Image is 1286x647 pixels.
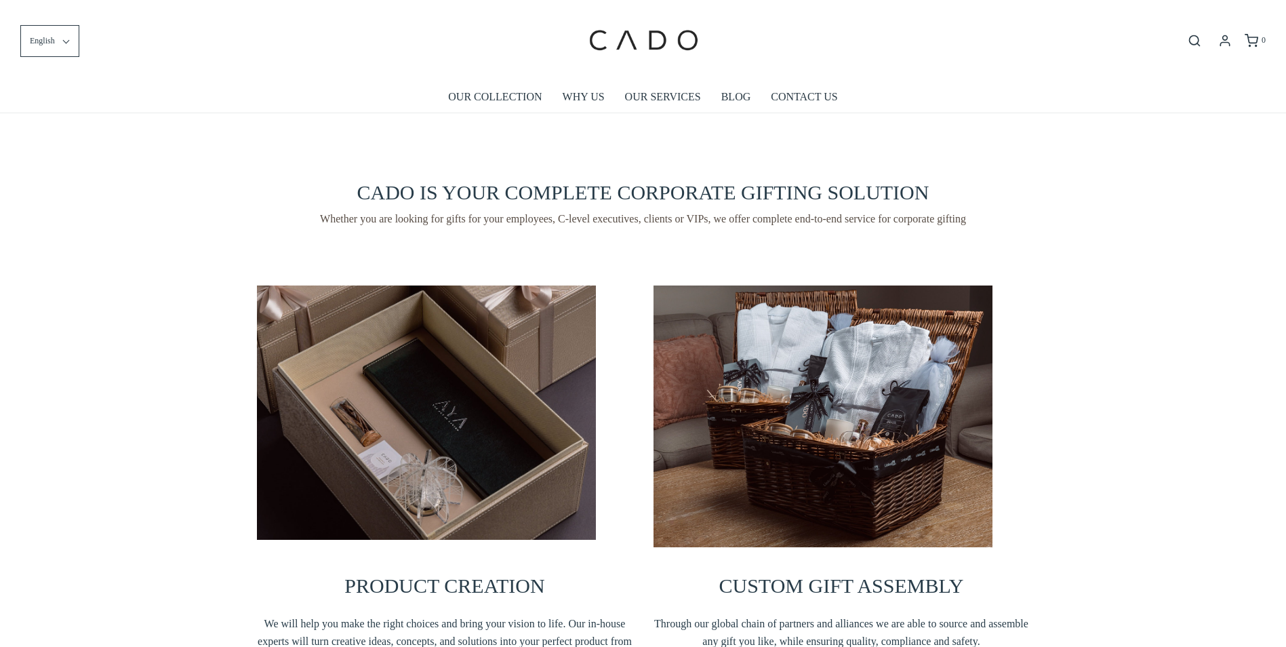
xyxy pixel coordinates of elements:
[30,35,55,47] span: English
[448,81,542,113] a: OUR COLLECTION
[257,211,1030,227] span: Whether you are looking for gifts for your employees, C-level executives, clients or VIPs, we off...
[1243,34,1266,47] a: 0
[563,81,605,113] a: WHY US
[1182,33,1207,48] button: Open search bar
[625,81,701,113] a: OUR SERVICES
[20,25,79,57] button: English
[771,81,837,113] a: CONTACT US
[721,81,751,113] a: BLOG
[585,10,700,71] img: cadogifting
[344,574,544,597] span: PRODUCT CREATION
[719,574,964,597] span: CUSTOM GIFT ASSEMBLY
[1262,35,1266,45] span: 0
[357,181,929,203] span: CADO IS YOUR COMPLETE CORPORATE GIFTING SOLUTION
[257,286,596,540] img: vancleef_fja5190v111657354892119-1-1657819375419.jpg
[654,286,992,547] img: cadogiftinglinkedin--_fja4920v111657355121460-1657819515119.jpg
